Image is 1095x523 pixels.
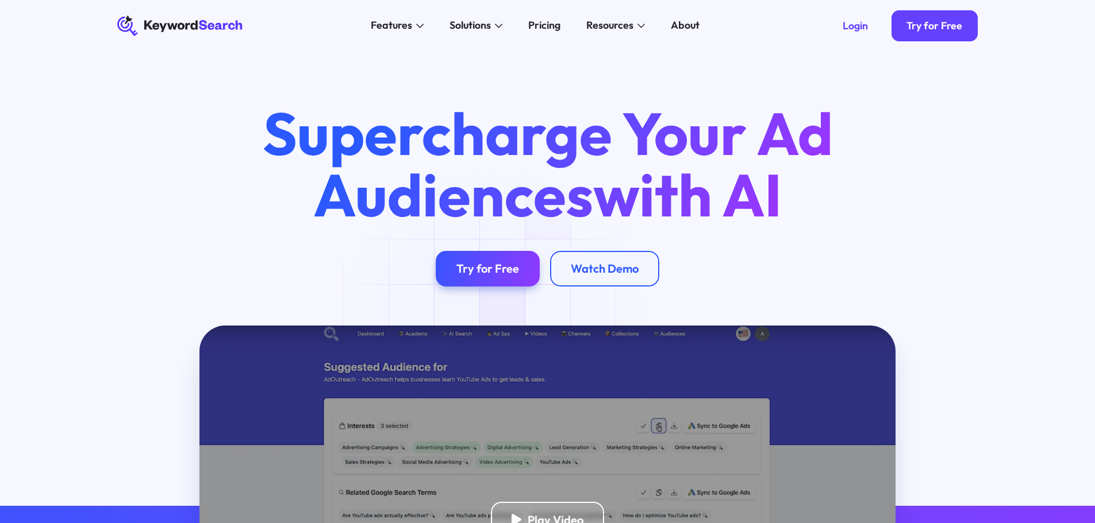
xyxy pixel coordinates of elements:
a: Login [827,10,883,41]
div: Login [843,20,868,32]
h1: Supercharge Your Ad Audiences [238,103,856,224]
div: Pricing [528,18,560,33]
div: Solutions [449,18,491,33]
a: About [663,16,708,36]
div: Try for Free [456,261,519,276]
a: Try for Free [436,251,540,287]
div: About [671,18,700,33]
span: with AI [593,157,782,232]
div: Try for Free [906,20,962,32]
a: Try for Free [892,10,978,41]
div: Features [371,18,412,33]
div: Watch Demo [571,261,639,276]
div: Resources [586,18,633,33]
a: Pricing [521,16,568,36]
